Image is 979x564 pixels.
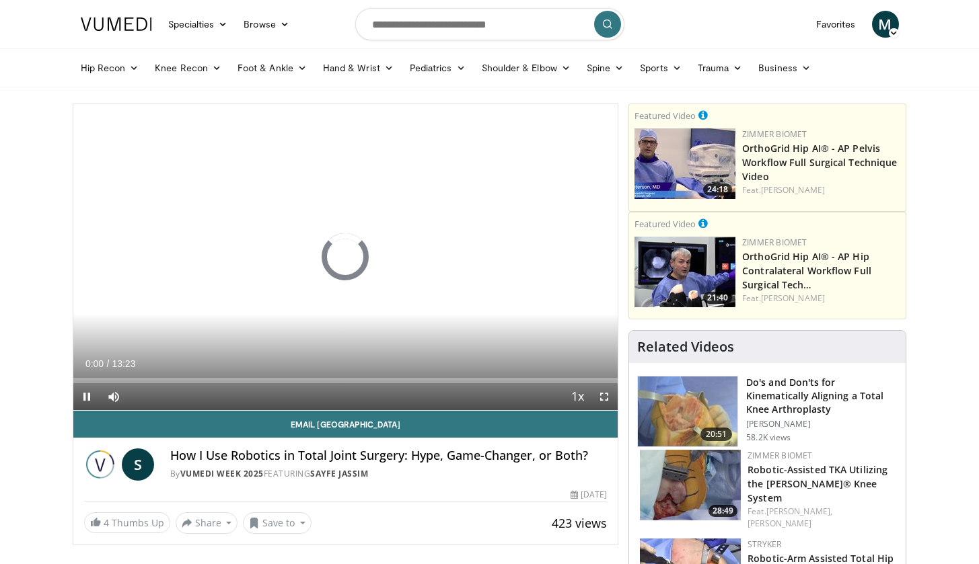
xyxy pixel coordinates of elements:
a: 4 Thumbs Up [84,512,170,533]
span: 24:18 [703,184,732,196]
a: Trauma [690,54,751,81]
input: Search topics, interventions [355,8,624,40]
div: [DATE] [571,489,607,501]
a: Email [GEOGRAPHIC_DATA] [73,411,618,438]
span: 423 views [552,515,607,531]
span: 20:51 [700,428,733,441]
a: Zimmer Biomet [742,237,807,248]
a: M [872,11,899,38]
a: Pediatrics [402,54,474,81]
h3: Do's and Don'ts for Kinematically Aligning a Total Knee Arthroplasty [746,376,898,416]
a: Browse [235,11,297,38]
a: Zimmer Biomet [748,450,812,461]
span: 28:49 [709,505,737,517]
a: Stryker [748,538,781,550]
div: Feat. [742,292,900,305]
a: Foot & Ankle [229,54,315,81]
img: c80c1d29-5d08-4b57-b833-2b3295cd5297.150x105_q85_crop-smart_upscale.jpg [634,128,735,199]
a: 24:18 [634,128,735,199]
a: Specialties [160,11,236,38]
a: S [122,448,154,481]
div: Progress Bar [73,378,618,383]
img: VuMedi Logo [81,17,152,31]
div: Feat. [742,184,900,196]
a: 20:51 Do's and Don'ts for Kinematically Aligning a Total Knee Arthroplasty [PERSON_NAME] 58.2K views [637,376,898,447]
a: Zimmer Biomet [742,128,807,140]
button: Playback Rate [564,383,591,410]
a: [PERSON_NAME] [748,518,811,529]
span: / [107,358,110,369]
span: 4 [104,516,109,529]
h4: Related Videos [637,339,734,355]
a: OrthoGrid Hip AI® - AP Hip Contralateral Workflow Full Surgical Tech… [742,250,871,291]
img: Vumedi Week 2025 [84,448,116,481]
button: Share [176,512,238,534]
div: Feat. [748,506,895,530]
a: Vumedi Week 2025 [180,468,264,479]
span: 21:40 [703,292,732,304]
a: Shoulder & Elbow [474,54,579,81]
small: Featured Video [634,110,696,122]
button: Save to [243,512,312,534]
p: 58.2K views [746,432,791,443]
a: 28:49 [640,450,741,520]
button: Mute [100,383,127,410]
a: Sayfe Jassim [310,468,368,479]
a: Robotic-Assisted TKA Utilizing the [PERSON_NAME]® Knee System [748,463,887,504]
h4: How I Use Robotics in Total Joint Surgery: Hype, Game-Changer, or Both? [170,448,608,463]
a: Sports [632,54,690,81]
a: [PERSON_NAME] [761,184,825,196]
button: Fullscreen [591,383,618,410]
a: Hand & Wrist [315,54,402,81]
img: 8628d054-67c0-4db7-8e0b-9013710d5e10.150x105_q85_crop-smart_upscale.jpg [640,450,741,520]
video-js: Video Player [73,104,618,411]
a: 21:40 [634,237,735,307]
a: [PERSON_NAME], [766,506,832,517]
button: Pause [73,383,100,410]
a: Knee Recon [147,54,229,81]
a: [PERSON_NAME] [761,292,825,304]
a: Favorites [808,11,864,38]
img: howell_knee_1.png.150x105_q85_crop-smart_upscale.jpg [638,376,737,446]
p: [PERSON_NAME] [746,419,898,430]
span: 13:23 [112,358,135,369]
img: 96a9cbbb-25ee-4404-ab87-b32d60616ad7.150x105_q85_crop-smart_upscale.jpg [634,237,735,307]
div: By FEATURING [170,468,608,480]
a: OrthoGrid Hip AI® - AP Pelvis Workflow Full Surgical Technique Video [742,142,897,183]
a: Business [750,54,819,81]
a: Hip Recon [73,54,147,81]
span: 0:00 [85,358,104,369]
small: Featured Video [634,218,696,230]
a: Spine [579,54,632,81]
